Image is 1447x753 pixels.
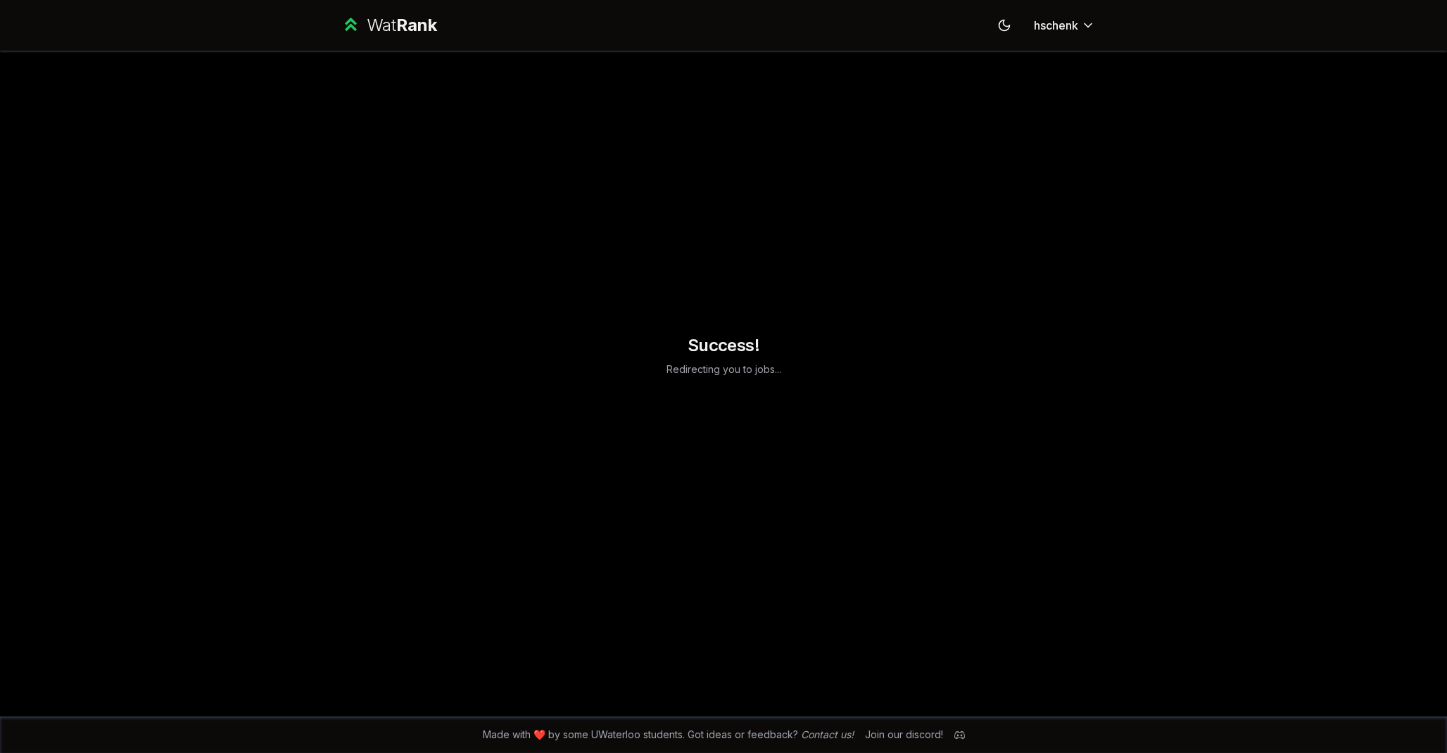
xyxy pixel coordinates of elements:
[666,362,781,376] p: Redirecting you to jobs...
[1023,13,1106,38] button: hschenk
[341,14,437,37] a: WatRank
[1034,17,1078,34] span: hschenk
[801,728,854,740] a: Contact us!
[396,15,437,35] span: Rank
[367,14,437,37] div: Wat
[666,334,781,357] h1: Success!
[865,728,943,742] div: Join our discord!
[483,728,854,742] span: Made with ❤️ by some UWaterloo students. Got ideas or feedback?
